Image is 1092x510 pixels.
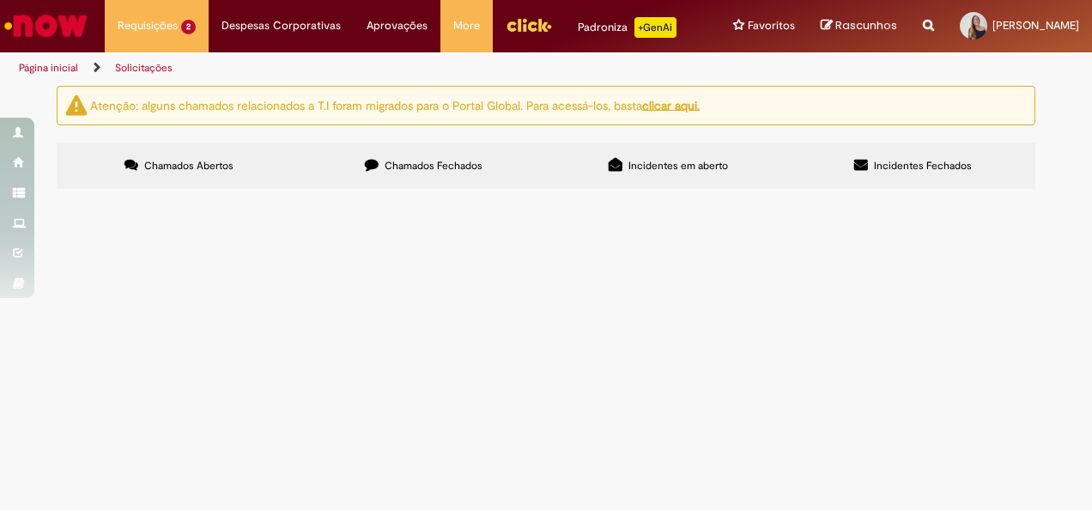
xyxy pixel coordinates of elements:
[2,9,90,43] img: ServiceNow
[628,159,728,173] span: Incidentes em aberto
[90,97,700,112] ng-bind-html: Atenção: alguns chamados relacionados a T.I foram migrados para o Portal Global. Para acessá-los,...
[115,61,173,75] a: Solicitações
[748,17,795,34] span: Favoritos
[642,97,700,112] a: clicar aqui.
[144,159,234,173] span: Chamados Abertos
[634,17,676,38] p: +GenAi
[992,18,1079,33] span: [PERSON_NAME]
[506,12,552,38] img: click_logo_yellow_360x200.png
[221,17,341,34] span: Despesas Corporativas
[453,17,480,34] span: More
[118,17,178,34] span: Requisições
[19,61,78,75] a: Página inicial
[13,52,715,84] ul: Trilhas de página
[835,17,897,33] span: Rascunhos
[578,17,676,38] div: Padroniza
[821,18,897,34] a: Rascunhos
[181,20,196,34] span: 2
[367,17,428,34] span: Aprovações
[874,159,972,173] span: Incidentes Fechados
[385,159,482,173] span: Chamados Fechados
